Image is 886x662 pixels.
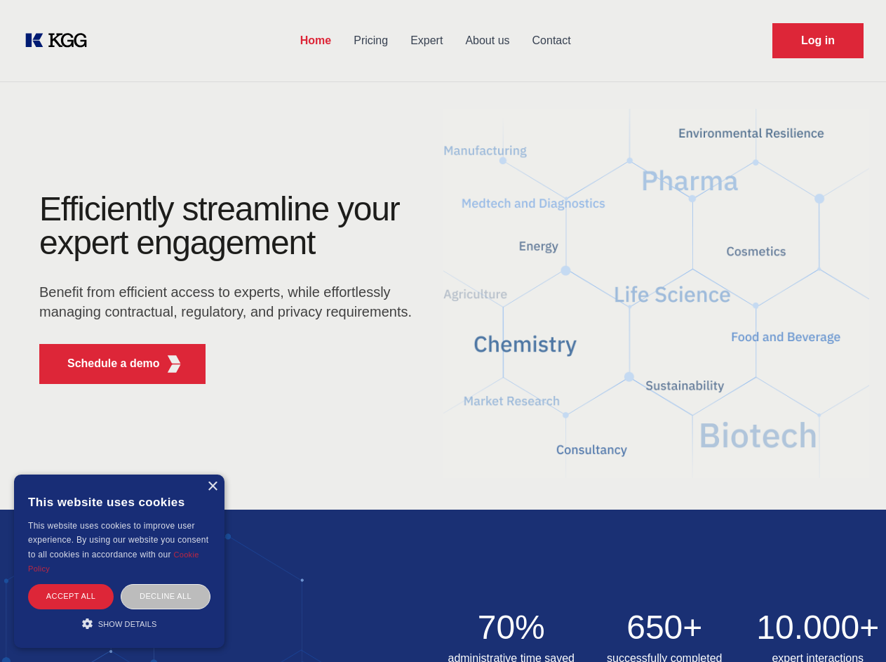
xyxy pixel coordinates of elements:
h2: 70% [443,611,580,644]
div: Close [207,482,217,492]
button: Schedule a demoKGG Fifth Element RED [39,344,206,384]
p: Schedule a demo [67,355,160,372]
div: This website uses cookies [28,485,210,519]
a: Cookie Policy [28,550,199,573]
a: Pricing [342,22,399,59]
a: About us [454,22,521,59]
a: Contact [521,22,582,59]
div: Accept all [28,584,114,609]
img: KGG Fifth Element RED [443,91,870,496]
img: KGG Fifth Element RED [166,355,183,373]
a: Request Demo [772,23,864,58]
iframe: Chat Widget [816,595,886,662]
a: Home [289,22,342,59]
a: Expert [399,22,454,59]
p: Benefit from efficient access to experts, while effortlessly managing contractual, regulatory, an... [39,282,421,322]
span: Show details [98,620,157,628]
div: Decline all [121,584,210,609]
a: KOL Knowledge Platform: Talk to Key External Experts (KEE) [22,29,98,52]
div: Show details [28,616,210,630]
h2: 650+ [596,611,733,644]
h1: Efficiently streamline your expert engagement [39,192,421,260]
span: This website uses cookies to improve user experience. By using our website you consent to all coo... [28,521,208,560]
